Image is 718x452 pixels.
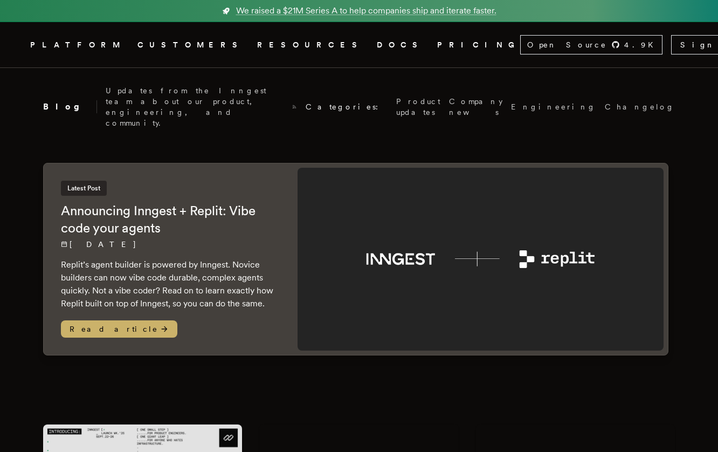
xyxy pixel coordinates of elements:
[511,101,596,112] a: Engineering
[61,239,276,250] p: [DATE]
[306,101,388,112] span: Categories:
[61,320,177,338] span: Read article
[527,39,607,50] span: Open Source
[377,38,424,52] a: DOCS
[61,202,276,237] h2: Announcing Inngest + Replit: Vibe code your agents
[43,163,668,355] a: Latest PostAnnouncing Inngest + Replit: Vibe code your agents[DATE] Replit’s agent builder is pow...
[236,4,496,17] span: We raised a $21M Series A to help companies ship and iterate faster.
[437,38,520,52] a: PRICING
[30,38,125,52] button: PLATFORM
[106,85,283,128] p: Updates from the Inngest team about our product, engineering, and community.
[61,258,276,310] p: Replit’s agent builder is powered by Inngest. Novice builders can now vibe code durable, complex ...
[137,38,244,52] a: CUSTOMERS
[298,168,664,351] img: Featured image for Announcing Inngest + Replit: Vibe code your agents blog post
[449,96,502,118] a: Company news
[605,101,675,112] a: Changelog
[257,38,364,52] button: RESOURCES
[61,181,107,196] span: Latest Post
[396,96,440,118] a: Product updates
[624,39,660,50] span: 4.9 K
[43,100,97,113] h2: Blog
